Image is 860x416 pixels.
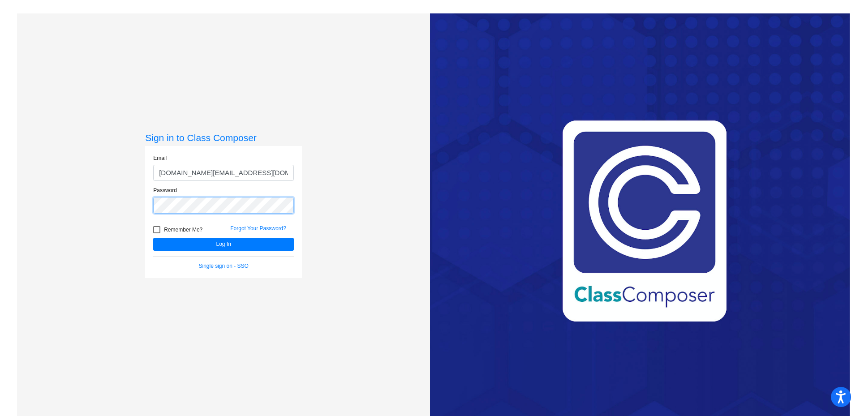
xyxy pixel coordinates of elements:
[199,263,249,269] a: Single sign on - SSO
[145,132,302,143] h3: Sign in to Class Composer
[153,154,167,162] label: Email
[153,238,294,251] button: Log In
[230,225,286,232] a: Forgot Your Password?
[153,186,177,194] label: Password
[164,224,202,235] span: Remember Me?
